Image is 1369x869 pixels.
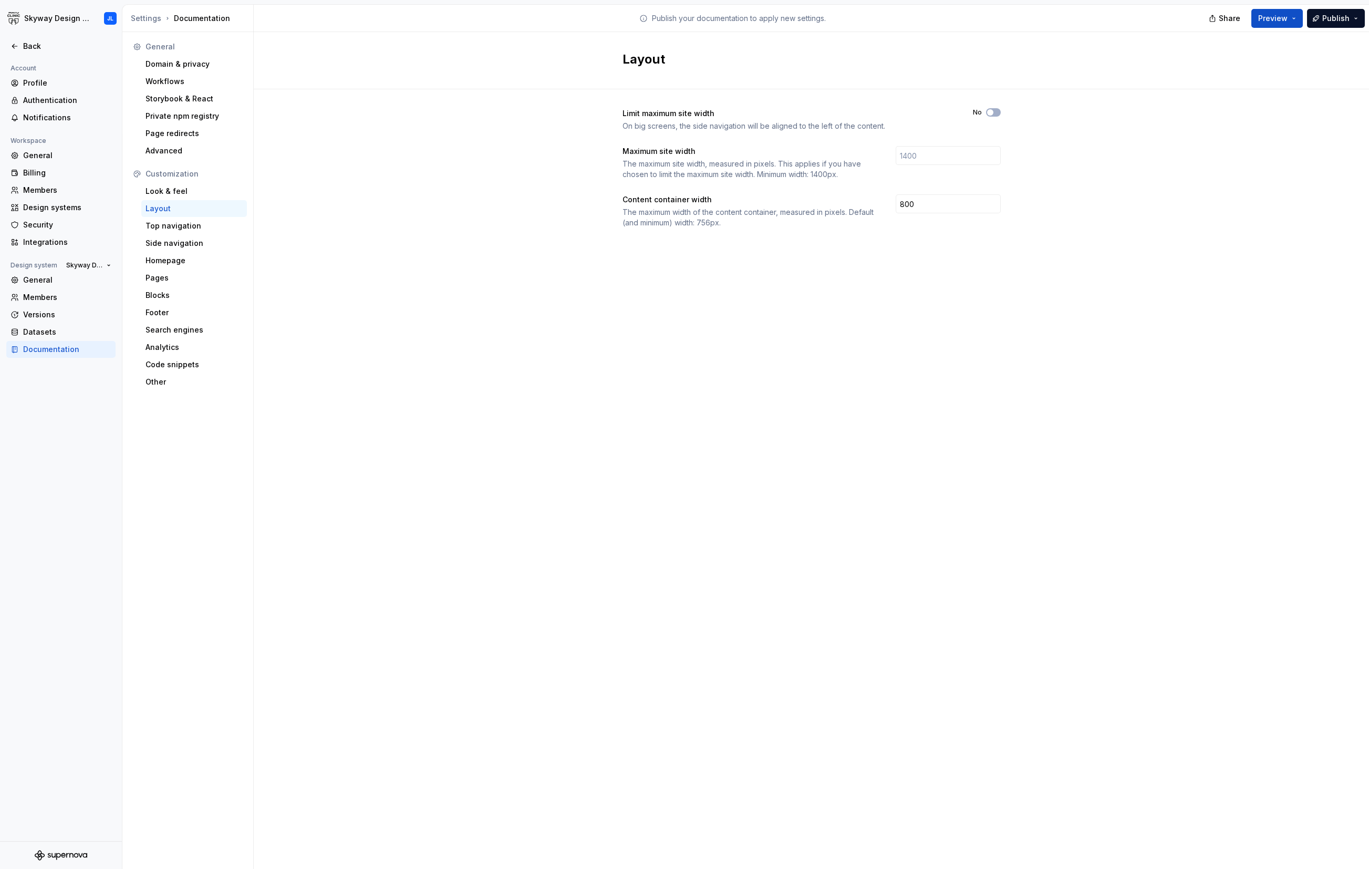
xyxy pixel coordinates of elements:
button: Publish [1307,9,1365,28]
div: Integrations [23,237,111,247]
div: Search engines [146,325,243,335]
div: Members [23,185,111,195]
a: Blocks [141,287,247,304]
a: Code snippets [141,356,247,373]
div: General [146,42,243,52]
div: Blocks [146,290,243,301]
div: Limit maximum site width [623,108,954,119]
div: Authentication [23,95,111,106]
div: Footer [146,307,243,318]
div: Storybook & React [146,94,243,104]
button: Preview [1251,9,1303,28]
span: Share [1219,13,1240,24]
div: Workflows [146,76,243,87]
div: Page redirects [146,128,243,139]
a: Analytics [141,339,247,356]
div: Billing [23,168,111,178]
div: Skyway Design System [24,13,91,24]
a: Private npm registry [141,108,247,125]
a: Documentation [6,341,116,358]
div: Documentation [23,344,111,355]
a: Pages [141,270,247,286]
div: Notifications [23,112,111,123]
div: Other [146,377,243,387]
div: Look & feel [146,186,243,196]
label: No [973,108,982,117]
div: Code snippets [146,359,243,370]
a: Members [6,289,116,306]
a: Other [141,374,247,390]
a: General [6,147,116,164]
button: Skyway Design SystemJL [2,7,120,30]
div: Top navigation [146,221,243,231]
a: Layout [141,200,247,217]
div: Analytics [146,342,243,353]
div: Back [23,41,111,51]
a: Billing [6,164,116,181]
a: Datasets [6,324,116,340]
div: General [23,150,111,161]
input: 1400 [896,146,1001,165]
div: Profile [23,78,111,88]
div: Datasets [23,327,111,337]
a: Homepage [141,252,247,269]
div: Domain & privacy [146,59,243,69]
div: JL [107,14,113,23]
div: The maximum site width, measured in pixels. This applies if you have chosen to limit the maximum ... [623,159,877,180]
div: Layout [146,203,243,214]
div: Design systems [23,202,111,213]
div: Content container width [623,194,877,205]
span: Preview [1258,13,1288,24]
div: Versions [23,309,111,320]
div: Side navigation [146,238,243,249]
img: 7d2f9795-fa08-4624-9490-5a3f7218a56a.png [7,12,20,25]
a: Back [6,38,116,55]
a: Side navigation [141,235,247,252]
a: Footer [141,304,247,321]
h2: Layout [623,51,988,68]
div: Homepage [146,255,243,266]
a: Profile [6,75,116,91]
a: Top navigation [141,218,247,234]
div: Private npm registry [146,111,243,121]
div: Documentation [131,13,249,24]
svg: Supernova Logo [35,850,87,861]
a: Notifications [6,109,116,126]
a: Design systems [6,199,116,216]
a: Workflows [141,73,247,90]
button: Settings [131,13,161,24]
a: Security [6,216,116,233]
div: Account [6,62,40,75]
a: Storybook & React [141,90,247,107]
a: General [6,272,116,288]
a: Authentication [6,92,116,109]
div: Workspace [6,135,50,147]
button: Share [1204,9,1247,28]
div: The maximum width of the content container, measured in pixels. Default (and minimum) width: 756px. [623,207,877,228]
span: Skyway Design System [66,261,102,270]
div: Members [23,292,111,303]
a: Domain & privacy [141,56,247,73]
div: On big screens, the side navigation will be aligned to the left of the content. [623,121,954,131]
a: Look & feel [141,183,247,200]
div: Customization [146,169,243,179]
div: Security [23,220,111,230]
div: General [23,275,111,285]
a: Search engines [141,322,247,338]
div: Advanced [146,146,243,156]
a: Advanced [141,142,247,159]
div: Maximum site width [623,146,877,157]
a: Versions [6,306,116,323]
div: Design system [6,259,61,272]
div: Pages [146,273,243,283]
span: Publish [1322,13,1350,24]
a: Integrations [6,234,116,251]
a: Page redirects [141,125,247,142]
a: Members [6,182,116,199]
p: Publish your documentation to apply new settings. [652,13,826,24]
input: 756 [896,194,1001,213]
